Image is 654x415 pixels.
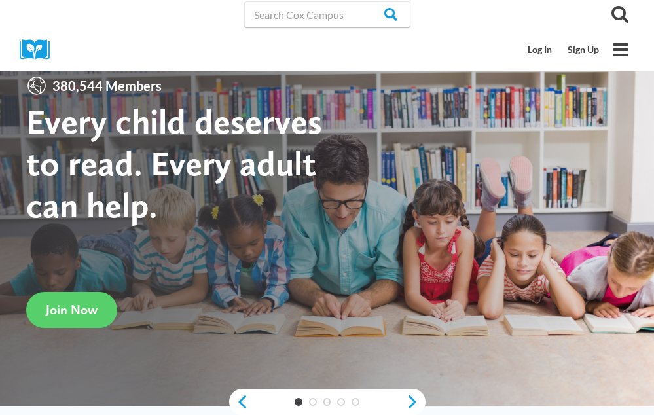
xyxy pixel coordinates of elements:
button: Open menu [607,36,634,63]
span: 380,544 Members [47,75,167,96]
nav: Secondary Mobile Navigation [520,37,607,62]
a: previous [229,394,249,410]
strong: Every child deserves to read. Every adult can help. [26,100,322,225]
input: Search Cox Campus [244,1,410,27]
span: Join Now [46,302,98,317]
a: Log In [520,37,560,62]
a: 2 [309,398,317,406]
a: 4 [337,398,345,406]
a: Sign Up [560,37,607,62]
a: Join Now [26,292,117,328]
a: next [406,394,426,410]
div: content slider buttons [229,389,426,415]
img: Cox Campus [20,39,59,60]
a: 3 [323,398,331,406]
a: 1 [295,398,302,406]
a: 5 [352,398,359,406]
